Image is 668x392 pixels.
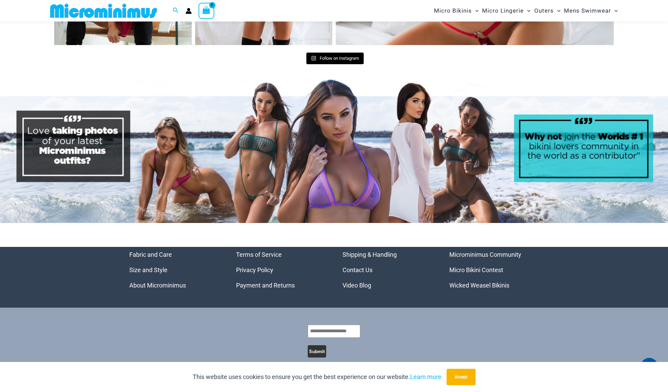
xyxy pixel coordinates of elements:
[308,345,326,358] button: Submit
[186,8,192,14] a: Account icon link
[343,266,373,274] a: Contact Us
[611,2,618,19] span: Menu Toggle
[129,251,172,258] a: Fabric and Care
[193,372,441,382] p: This website uses cookies to ensure you get the best experience on our website.
[472,2,479,19] span: Menu Toggle
[236,282,295,289] a: Payment and Returns
[431,1,621,20] nav: Site Navigation
[343,251,397,258] a: Shipping & Handling
[432,2,480,19] a: Micro BikinisMenu ToggleMenu Toggle
[533,2,562,19] a: OutersMenu ToggleMenu Toggle
[236,251,282,258] a: Terms of Service
[306,53,364,64] a: Instagram Follow on Instagram
[236,247,326,293] aside: Footer Widget 2
[343,282,371,289] a: Video Blog
[434,2,472,19] span: Micro Bikinis
[564,2,611,19] span: Mens Swimwear
[129,247,219,293] aside: Footer Widget 1
[311,56,316,61] svg: Instagram
[343,247,432,293] nav: Menu
[449,282,509,289] a: Wicked Weasel Bikinis
[449,251,521,258] a: Microminimus Community
[320,56,359,61] span: Follow on Instagram
[410,373,441,380] a: Learn more
[562,2,620,19] a: Mens SwimwearMenu ToggleMenu Toggle
[449,266,503,274] a: Micro Bikini Contest
[554,2,561,19] span: Menu Toggle
[236,247,326,293] nav: Menu
[129,282,186,289] a: About Microminimus
[447,369,476,385] button: Accept
[199,3,214,18] a: View Shopping Cart, empty
[129,247,219,293] nav: Menu
[173,6,179,15] a: Search icon link
[236,266,273,274] a: Privacy Policy
[47,3,160,18] img: MM SHOP LOGO FLAT
[482,2,524,19] span: Micro Lingerie
[524,2,531,19] span: Menu Toggle
[129,266,168,274] a: Size and Style
[343,247,432,293] aside: Footer Widget 3
[480,2,532,19] a: Micro LingerieMenu ToggleMenu Toggle
[449,247,539,293] aside: Footer Widget 4
[449,247,539,293] nav: Menu
[534,2,554,19] span: Outers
